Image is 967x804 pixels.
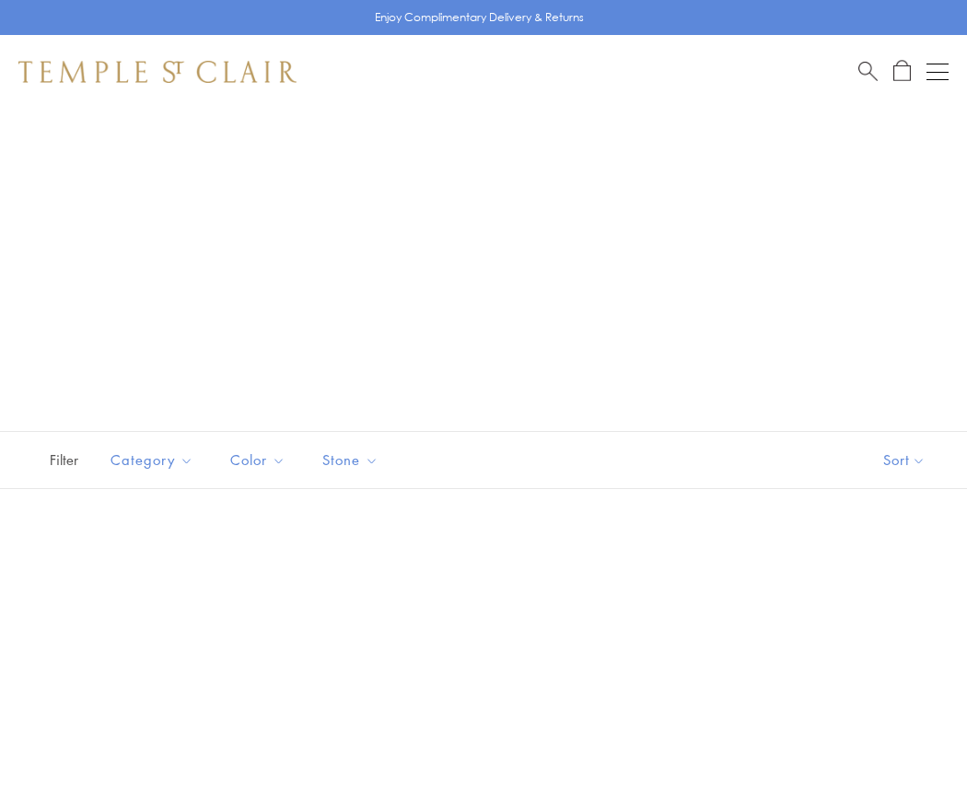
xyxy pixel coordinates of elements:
span: Color [221,449,299,472]
span: Stone [313,449,392,472]
a: Open Shopping Bag [893,60,911,83]
button: Show sort by [842,432,967,488]
span: Category [101,449,207,472]
img: Temple St. Clair [18,61,297,83]
a: Search [858,60,878,83]
button: Color [216,439,299,481]
button: Category [97,439,207,481]
button: Open navigation [926,61,949,83]
button: Stone [309,439,392,481]
p: Enjoy Complimentary Delivery & Returns [375,8,584,27]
